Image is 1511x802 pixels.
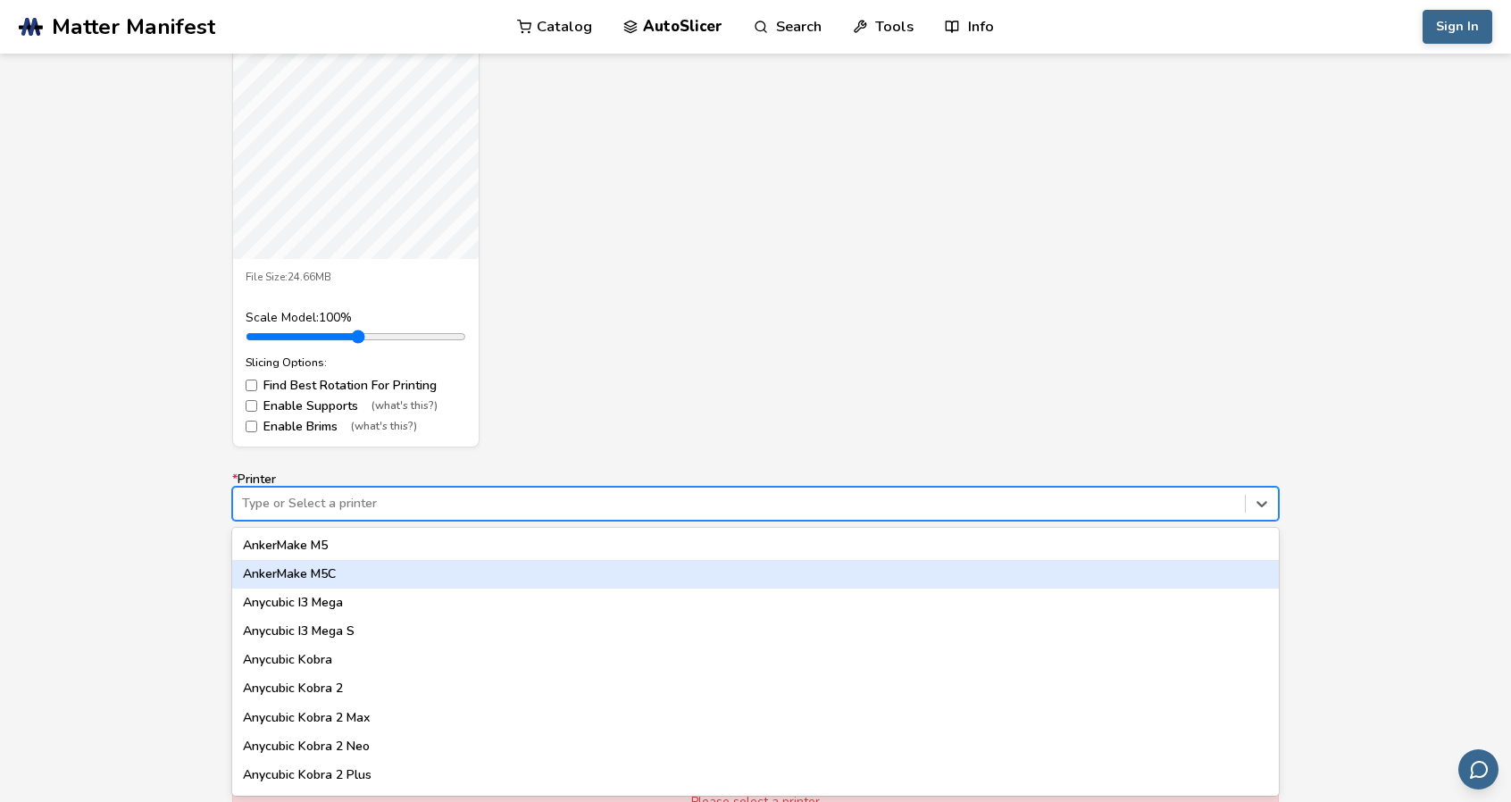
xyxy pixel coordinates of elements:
[232,646,1279,674] div: Anycubic Kobra
[232,472,1279,521] label: Printer
[1458,749,1498,789] button: Send feedback via email
[232,531,1279,560] div: AnkerMake M5
[246,399,466,414] label: Enable Supports
[246,421,257,432] input: Enable Brims(what's this?)
[52,14,215,39] span: Matter Manifest
[232,560,1279,589] div: AnkerMake M5C
[232,674,1279,703] div: Anycubic Kobra 2
[246,356,466,369] div: Slicing Options:
[232,732,1279,761] div: Anycubic Kobra 2 Neo
[1423,10,1492,44] button: Sign In
[246,420,466,434] label: Enable Brims
[246,400,257,412] input: Enable Supports(what's this?)
[232,617,1279,646] div: Anycubic I3 Mega S
[246,311,466,325] div: Scale Model: 100 %
[351,421,417,433] span: (what's this?)
[232,761,1279,789] div: Anycubic Kobra 2 Plus
[371,400,438,413] span: (what's this?)
[246,380,257,391] input: Find Best Rotation For Printing
[246,379,466,393] label: Find Best Rotation For Printing
[246,272,466,284] div: File Size: 24.66MB
[232,704,1279,732] div: Anycubic Kobra 2 Max
[242,497,246,511] input: *PrinterType or Select a printerAnkerMake M5AnkerMake M5CAnycubic I3 MegaAnycubic I3 Mega SAnycub...
[232,589,1279,617] div: Anycubic I3 Mega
